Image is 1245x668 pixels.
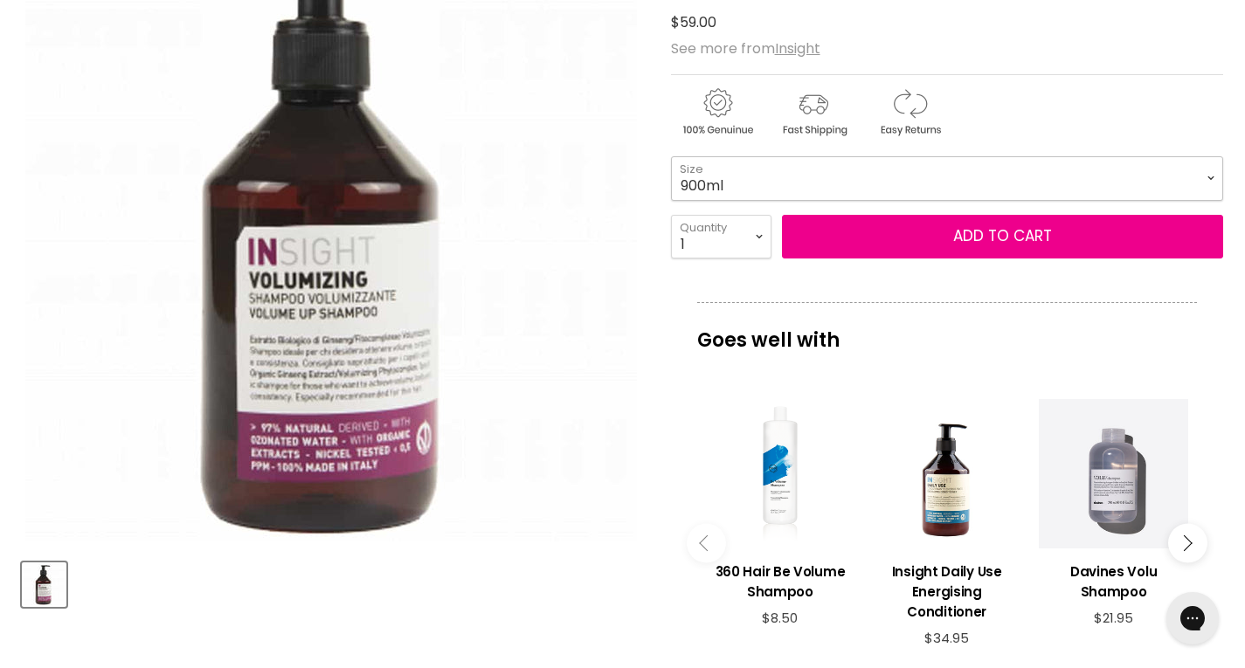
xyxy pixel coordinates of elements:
[872,548,1021,630] a: View product:Insight Daily Use Energising Conditioner
[775,38,820,59] a: Insight
[782,215,1224,258] button: Add to cart
[671,215,771,258] select: Quantity
[671,86,764,139] img: genuine.gif
[1039,548,1188,610] a: View product:Davines Volu Shampoo
[1039,561,1188,602] h3: Davines Volu Shampoo
[1158,586,1228,651] iframe: Gorgias live chat messenger
[762,609,798,627] span: $8.50
[19,557,643,607] div: Product thumbnails
[767,86,860,139] img: shipping.gif
[924,629,969,647] span: $34.95
[863,86,956,139] img: returns.gif
[872,561,1021,622] h3: Insight Daily Use Energising Conditioner
[706,561,855,602] h3: 360 Hair Be Volume Shampoo
[1094,609,1133,627] span: $21.95
[697,302,1198,360] p: Goes well with
[706,548,855,610] a: View product:360 Hair Be Volume Shampoo
[22,562,66,607] button: Insight Volumizing Volume Up Shampoo
[671,12,716,32] span: $59.00
[24,564,65,605] img: Insight Volumizing Volume Up Shampoo
[671,38,820,59] span: See more from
